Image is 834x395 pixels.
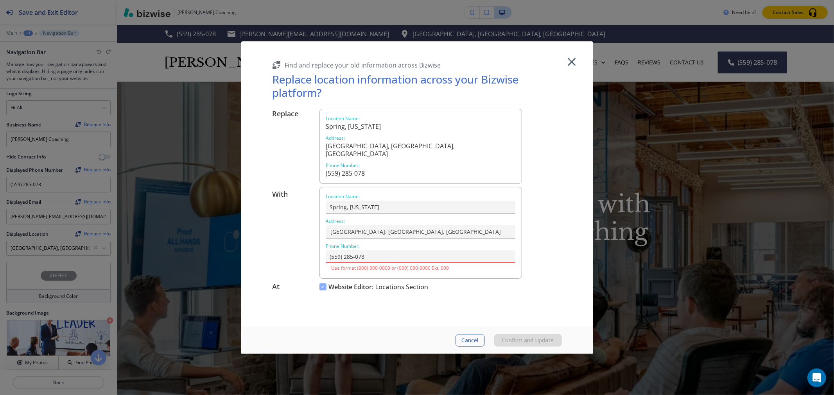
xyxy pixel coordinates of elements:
span: Cancel [462,337,479,343]
div: Open Intercom Messenger [807,368,826,387]
p: Location Name : [326,116,515,122]
span: Website Editor [329,283,372,291]
h6: : Locations Section [329,283,429,291]
h6: Spring, [US_STATE] [326,123,515,130]
p: Phone Number : [326,243,515,249]
p: Location Name : [326,194,515,200]
h6: At [273,282,319,291]
h5: Find and replace your old information across Bizwise [285,61,441,69]
h6: Replace [273,109,319,118]
p: Use format (000) 000-0000 or (000) 000-0000 Ext. 000 [332,264,510,272]
button: Cancel [456,334,485,347]
p: Address : [326,218,515,224]
p: Address : [326,135,515,141]
h6: (559) 285-078 [326,169,515,177]
p: Phone Number : [326,162,515,169]
h6: [GEOGRAPHIC_DATA], [GEOGRAPHIC_DATA], [GEOGRAPHIC_DATA] [326,142,515,158]
h6: With [273,189,319,199]
h1: Replace location information across your Bizwise platform? [273,73,562,99]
